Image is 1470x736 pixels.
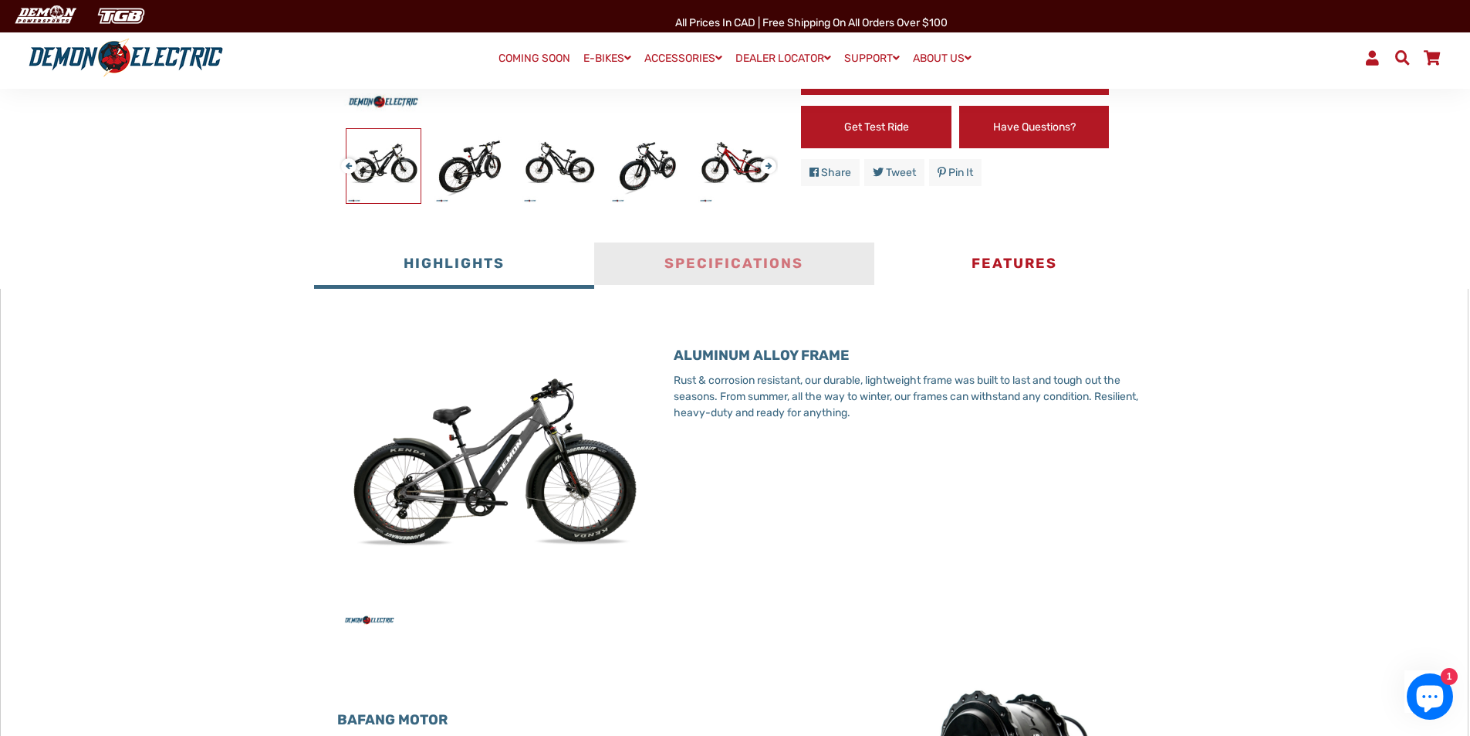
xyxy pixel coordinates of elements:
[698,129,772,203] img: Thunderbolt SL Fat Tire eBike - Demon Electric
[90,3,153,29] img: TGB Canada
[761,151,770,168] button: Next
[610,129,684,203] img: Thunderbolt SL Fat Tire eBike - Demon Electric
[821,166,851,179] span: Share
[337,317,651,630] img: Thunderbolt_SL_SG.jpg
[23,38,228,78] img: Demon Electric logo
[874,243,1154,289] button: Features
[959,106,1110,148] a: Have Questions?
[675,16,948,29] span: All Prices in CAD | Free shipping on all orders over $100
[674,348,1155,365] h3: ALUMINUM ALLOY FRAME
[730,47,836,70] a: DEALER LOCATOR
[907,47,977,70] a: ABOUT US
[839,47,905,70] a: SUPPORT
[578,47,637,70] a: E-BIKES
[522,129,596,203] img: Thunderbolt SL Fat Tire eBike - Demon Electric
[674,372,1155,421] p: Rust & corrosion resistant, our durable, lightweight frame was built to last and tough out the se...
[341,151,350,168] button: Previous
[337,712,819,729] h3: BAFANG MOTOR
[801,106,951,148] a: Get Test Ride
[434,129,509,203] img: Thunderbolt SL Fat Tire eBike - Demon Electric
[346,129,421,203] img: Thunderbolt SL Fat Tire eBike - Demon Electric
[493,48,576,70] a: COMING SOON
[8,3,82,29] img: Demon Electric
[1402,673,1458,724] inbox-online-store-chat: Shopify online store chat
[594,243,874,289] button: Specifications
[314,243,594,289] button: Highlights
[886,166,916,179] span: Tweet
[948,166,973,179] span: Pin it
[639,47,728,70] a: ACCESSORIES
